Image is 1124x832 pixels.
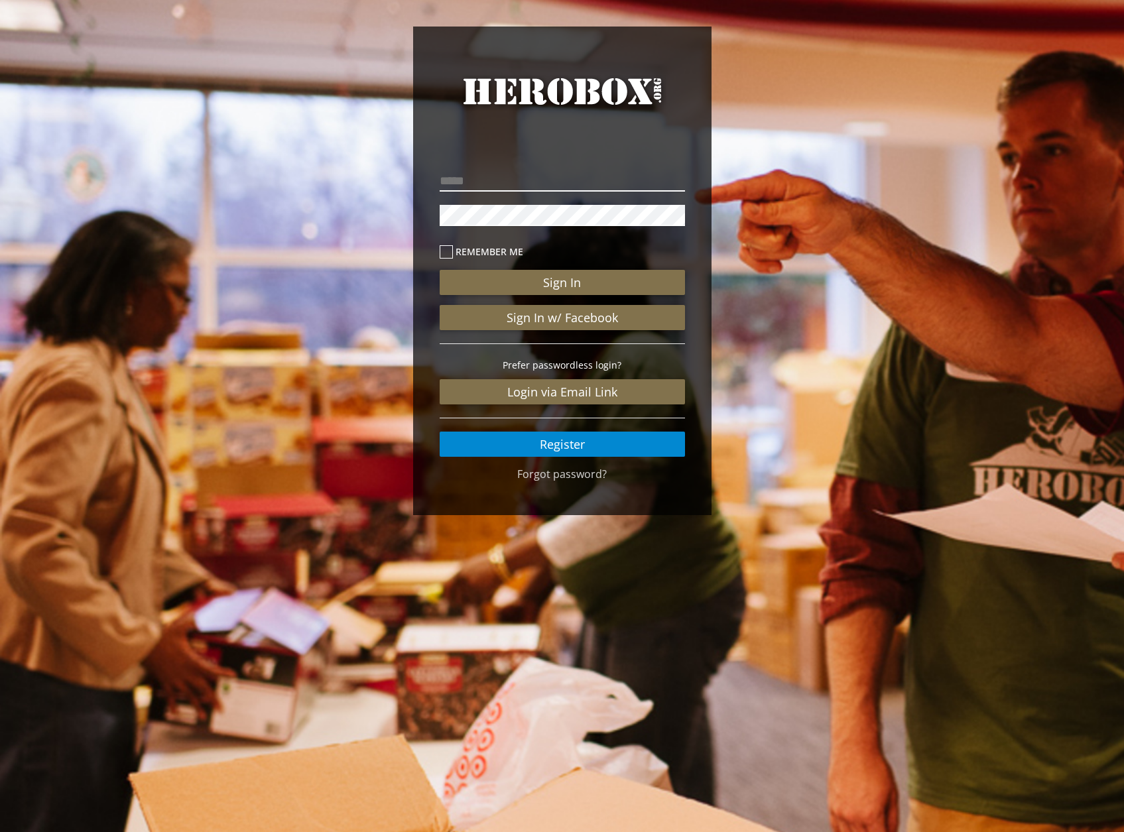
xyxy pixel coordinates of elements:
label: Remember me [440,244,685,259]
a: Sign In w/ Facebook [440,305,685,330]
button: Sign In [440,270,685,295]
a: Register [440,432,685,457]
a: Forgot password? [517,467,607,481]
a: Login via Email Link [440,379,685,404]
a: HeroBox [440,73,685,134]
p: Prefer passwordless login? [440,357,685,373]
